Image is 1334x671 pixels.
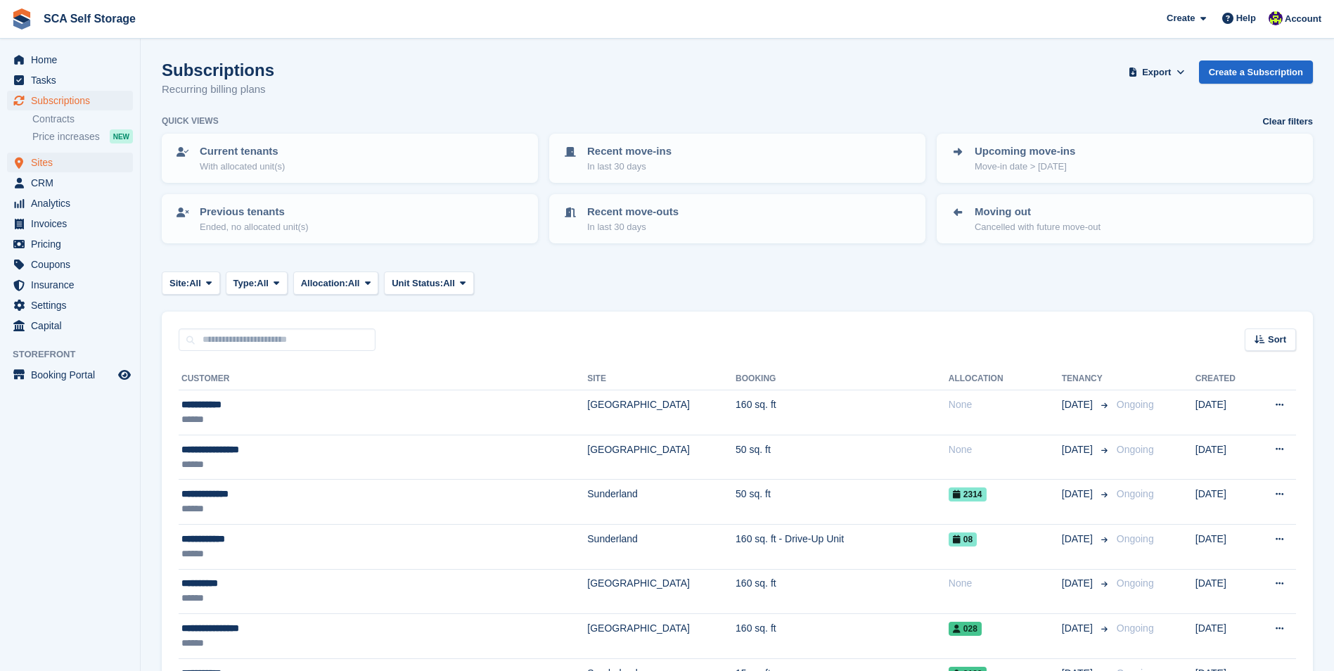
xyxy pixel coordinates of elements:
[443,276,455,290] span: All
[587,220,679,234] p: In last 30 days
[200,143,285,160] p: Current tenants
[7,255,133,274] a: menu
[163,135,537,181] a: Current tenants With allocated unit(s)
[975,220,1101,234] p: Cancelled with future move-out
[162,271,220,295] button: Site: All
[949,576,1062,591] div: None
[1195,368,1254,390] th: Created
[551,135,924,181] a: Recent move-ins In last 30 days
[162,115,219,127] h6: Quick views
[587,368,736,390] th: Site
[587,569,736,614] td: [GEOGRAPHIC_DATA]
[975,160,1075,174] p: Move-in date > [DATE]
[1062,368,1111,390] th: Tenancy
[162,60,274,79] h1: Subscriptions
[200,160,285,174] p: With allocated unit(s)
[31,295,115,315] span: Settings
[7,365,133,385] a: menu
[7,50,133,70] a: menu
[162,82,274,98] p: Recurring billing plans
[169,276,189,290] span: Site:
[587,435,736,480] td: [GEOGRAPHIC_DATA]
[949,368,1062,390] th: Allocation
[31,173,115,193] span: CRM
[11,8,32,30] img: stora-icon-8386f47178a22dfd0bd8f6a31ec36ba5ce8667c1dd55bd0f319d3a0aa187defe.svg
[189,276,201,290] span: All
[551,196,924,242] a: Recent move-outs In last 30 days
[7,153,133,172] a: menu
[1236,11,1256,25] span: Help
[938,196,1311,242] a: Moving out Cancelled with future move-out
[293,271,379,295] button: Allocation: All
[587,160,672,174] p: In last 30 days
[31,234,115,254] span: Pricing
[1262,115,1313,129] a: Clear filters
[975,204,1101,220] p: Moving out
[736,390,949,435] td: 160 sq. ft
[1062,532,1096,547] span: [DATE]
[7,234,133,254] a: menu
[110,129,133,143] div: NEW
[31,153,115,172] span: Sites
[1062,487,1096,501] span: [DATE]
[736,480,949,525] td: 50 sq. ft
[949,532,977,547] span: 08
[38,7,141,30] a: SCA Self Storage
[1195,569,1254,614] td: [DATE]
[233,276,257,290] span: Type:
[32,113,133,126] a: Contracts
[1285,12,1321,26] span: Account
[392,276,443,290] span: Unit Status:
[31,50,115,70] span: Home
[1142,65,1171,79] span: Export
[31,193,115,213] span: Analytics
[301,276,348,290] span: Allocation:
[31,365,115,385] span: Booking Portal
[200,220,309,234] p: Ended, no allocated unit(s)
[13,347,140,362] span: Storefront
[1117,488,1154,499] span: Ongoing
[116,366,133,383] a: Preview store
[1117,399,1154,410] span: Ongoing
[587,524,736,569] td: Sunderland
[31,214,115,234] span: Invoices
[7,91,133,110] a: menu
[7,275,133,295] a: menu
[949,397,1062,412] div: None
[1117,577,1154,589] span: Ongoing
[949,487,987,501] span: 2314
[32,129,133,144] a: Price increases NEW
[1062,621,1096,636] span: [DATE]
[587,614,736,659] td: [GEOGRAPHIC_DATA]
[179,368,587,390] th: Customer
[7,70,133,90] a: menu
[587,480,736,525] td: Sunderland
[31,255,115,274] span: Coupons
[736,569,949,614] td: 160 sq. ft
[1195,435,1254,480] td: [DATE]
[587,204,679,220] p: Recent move-outs
[163,196,537,242] a: Previous tenants Ended, no allocated unit(s)
[7,193,133,213] a: menu
[1117,622,1154,634] span: Ongoing
[31,275,115,295] span: Insurance
[384,271,473,295] button: Unit Status: All
[1269,11,1283,25] img: Thomas Webb
[7,214,133,234] a: menu
[949,622,982,636] span: 028
[1195,390,1254,435] td: [DATE]
[949,442,1062,457] div: None
[7,316,133,335] a: menu
[1062,442,1096,457] span: [DATE]
[1268,333,1286,347] span: Sort
[1195,614,1254,659] td: [DATE]
[1126,60,1188,84] button: Export
[1062,397,1096,412] span: [DATE]
[736,368,949,390] th: Booking
[736,435,949,480] td: 50 sq. ft
[226,271,288,295] button: Type: All
[1062,576,1096,591] span: [DATE]
[587,390,736,435] td: [GEOGRAPHIC_DATA]
[31,316,115,335] span: Capital
[7,295,133,315] a: menu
